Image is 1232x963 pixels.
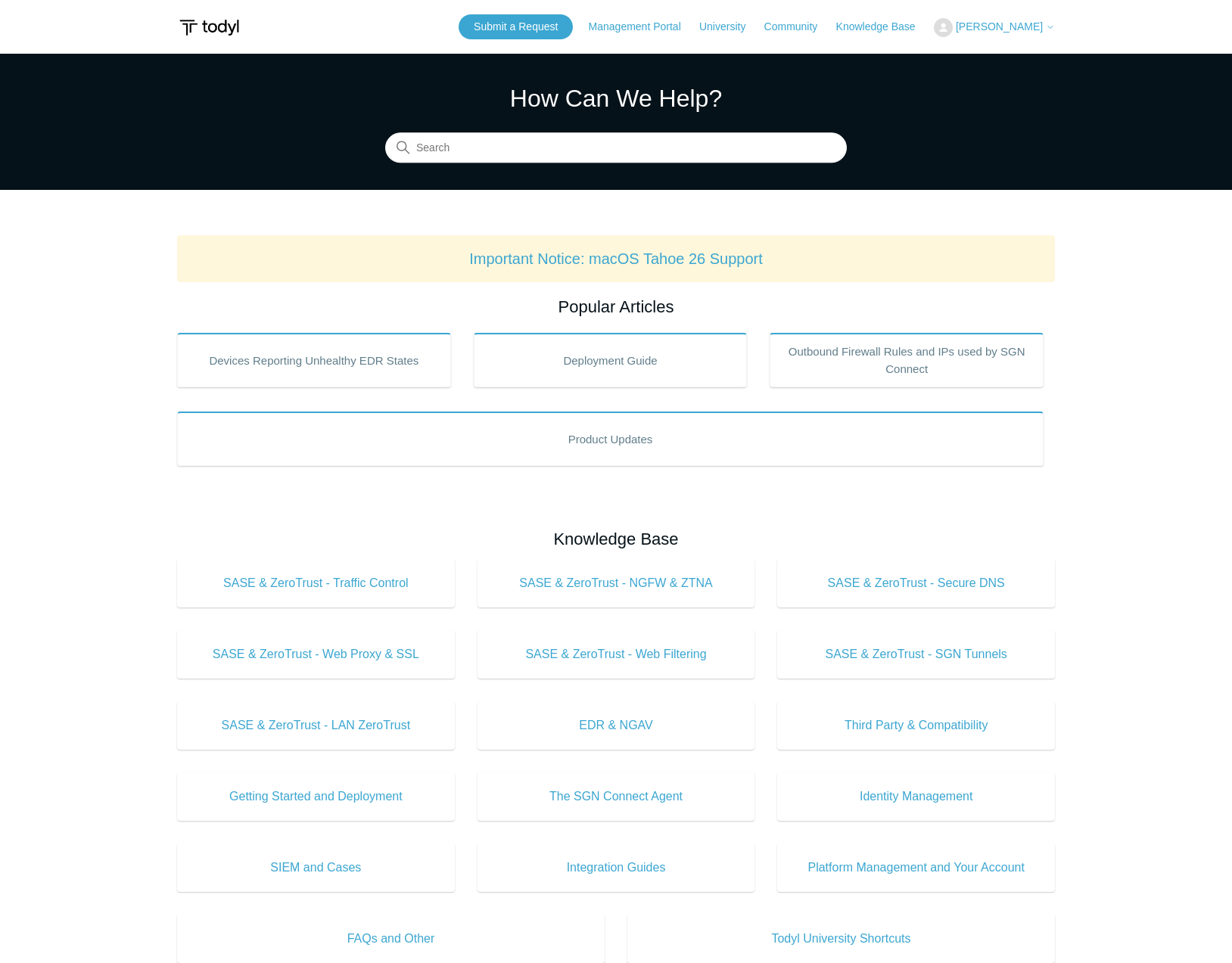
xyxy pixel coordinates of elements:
a: Outbound Firewall Rules and IPs used by SGN Connect [770,333,1044,387]
a: Identity Management [777,772,1055,821]
a: Deployment Guide [474,333,748,387]
span: Third Party & Compatibility [800,716,1032,735]
a: Product Updates [177,412,1044,466]
a: Community [764,19,833,35]
a: SASE & ZeroTrust - Secure DNS [777,559,1055,607]
a: Third Party & Compatibility [777,701,1055,750]
a: SASE & ZeroTrust - Web Filtering [478,630,755,679]
a: SASE & ZeroTrust - LAN ZeroTrust [177,701,455,750]
span: EDR & NGAV [500,716,733,735]
span: SASE & ZeroTrust - SGN Tunnels [800,645,1032,663]
a: Integration Guides [478,843,755,892]
a: SIEM and Cases [177,843,455,892]
button: [PERSON_NAME] [934,18,1055,37]
span: Getting Started and Deployment [200,787,432,806]
a: SASE & ZeroTrust - SGN Tunnels [777,630,1055,679]
img: Todyl Support Center Help Center home page [177,14,241,42]
a: Knowledge Base [836,19,931,35]
span: SASE & ZeroTrust - Traffic Control [200,574,432,592]
a: Management Portal [589,19,696,35]
a: Getting Started and Deployment [177,772,455,821]
a: Devices Reporting Unhealthy EDR States [177,333,451,387]
span: SASE & ZeroTrust - Secure DNS [800,574,1032,592]
span: FAQs and Other [200,930,582,948]
span: SASE & ZeroTrust - NGFW & ZTNA [500,574,733,592]
a: SASE & ZeroTrust - NGFW & ZTNA [478,559,755,607]
span: Identity Management [800,787,1032,806]
span: Platform Management and Your Account [800,859,1032,877]
input: Search [385,133,847,163]
h1: How Can We Help? [385,80,847,116]
span: The SGN Connect Agent [500,787,733,806]
span: Integration Guides [500,859,733,877]
h2: Popular Articles [177,294,1055,319]
a: Important Notice: macOS Tahoe 26 Support [469,250,763,267]
a: Platform Management and Your Account [777,843,1055,892]
span: [PERSON_NAME] [956,20,1043,33]
a: Submit a Request [459,14,573,39]
a: University [699,19,761,35]
a: FAQs and Other [177,915,605,963]
span: Todyl University Shortcuts [650,930,1032,948]
a: EDR & NGAV [478,701,755,750]
span: SASE & ZeroTrust - LAN ZeroTrust [200,716,432,735]
a: Todyl University Shortcuts [627,915,1055,963]
span: SASE & ZeroTrust - Web Proxy & SSL [200,645,432,663]
span: SASE & ZeroTrust - Web Filtering [500,645,733,663]
a: The SGN Connect Agent [478,772,755,821]
a: SASE & ZeroTrust - Traffic Control [177,559,455,607]
span: SIEM and Cases [200,859,432,877]
h2: Knowledge Base [177,527,1055,551]
a: SASE & ZeroTrust - Web Proxy & SSL [177,630,455,679]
